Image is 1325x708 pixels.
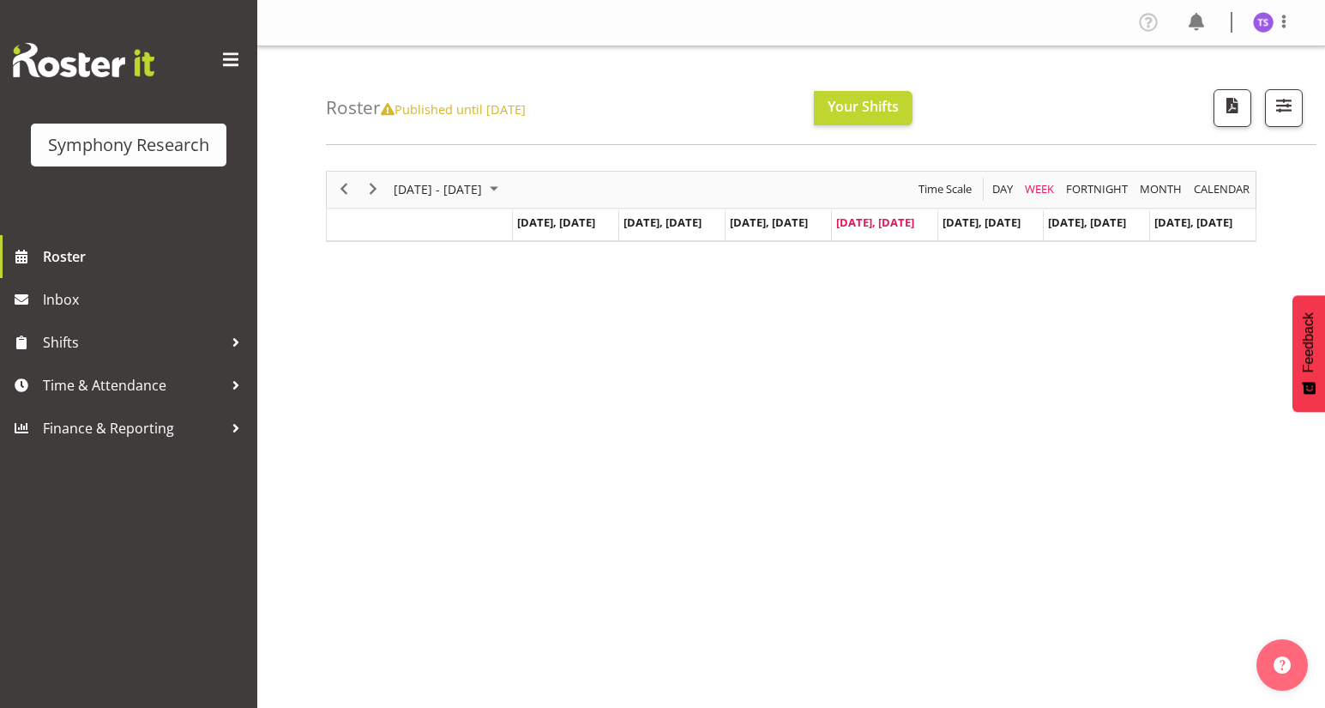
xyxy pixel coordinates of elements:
span: Day [991,179,1015,200]
button: Filter Shifts [1265,89,1303,127]
span: [DATE], [DATE] [730,215,808,230]
img: help-xxl-2.png [1274,657,1291,674]
button: Previous [333,179,356,200]
span: Time & Attendance [43,372,223,398]
button: Timeline Week [1022,179,1057,200]
h4: Roster [326,98,526,118]
span: Fortnight [1064,179,1129,200]
button: Month [1191,179,1253,200]
button: Time Scale [916,179,975,200]
span: Finance & Reporting [43,415,223,441]
span: [DATE], [DATE] [1154,215,1232,230]
div: next period [358,172,388,208]
button: Timeline Month [1137,179,1185,200]
button: Your Shifts [814,91,912,125]
span: Inbox [43,287,249,312]
span: Roster [43,244,249,269]
span: Feedback [1301,312,1316,372]
span: [DATE], [DATE] [1048,215,1126,230]
button: Fortnight [1063,179,1131,200]
span: Week [1023,179,1056,200]
span: Time Scale [917,179,973,200]
span: [DATE], [DATE] [517,215,595,230]
div: previous period [329,172,358,208]
img: Rosterit website logo [13,43,154,77]
span: [DATE], [DATE] [836,215,914,230]
span: Published until [DATE] [381,100,526,118]
span: Your Shifts [828,97,899,116]
div: October 06 - 12, 2025 [388,172,509,208]
button: Download a PDF of the roster according to the set date range. [1214,89,1251,127]
span: [DATE], [DATE] [623,215,702,230]
span: calendar [1192,179,1251,200]
span: [DATE], [DATE] [943,215,1021,230]
button: October 2025 [391,179,506,200]
div: Symphony Research [48,132,209,158]
button: Timeline Day [990,179,1016,200]
img: titi-strickland1975.jpg [1253,12,1274,33]
div: Timeline Week of October 9, 2025 [326,171,1256,242]
span: Month [1138,179,1183,200]
button: Feedback - Show survey [1292,295,1325,412]
span: [DATE] - [DATE] [392,179,484,200]
button: Next [362,179,385,200]
span: Shifts [43,330,223,355]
